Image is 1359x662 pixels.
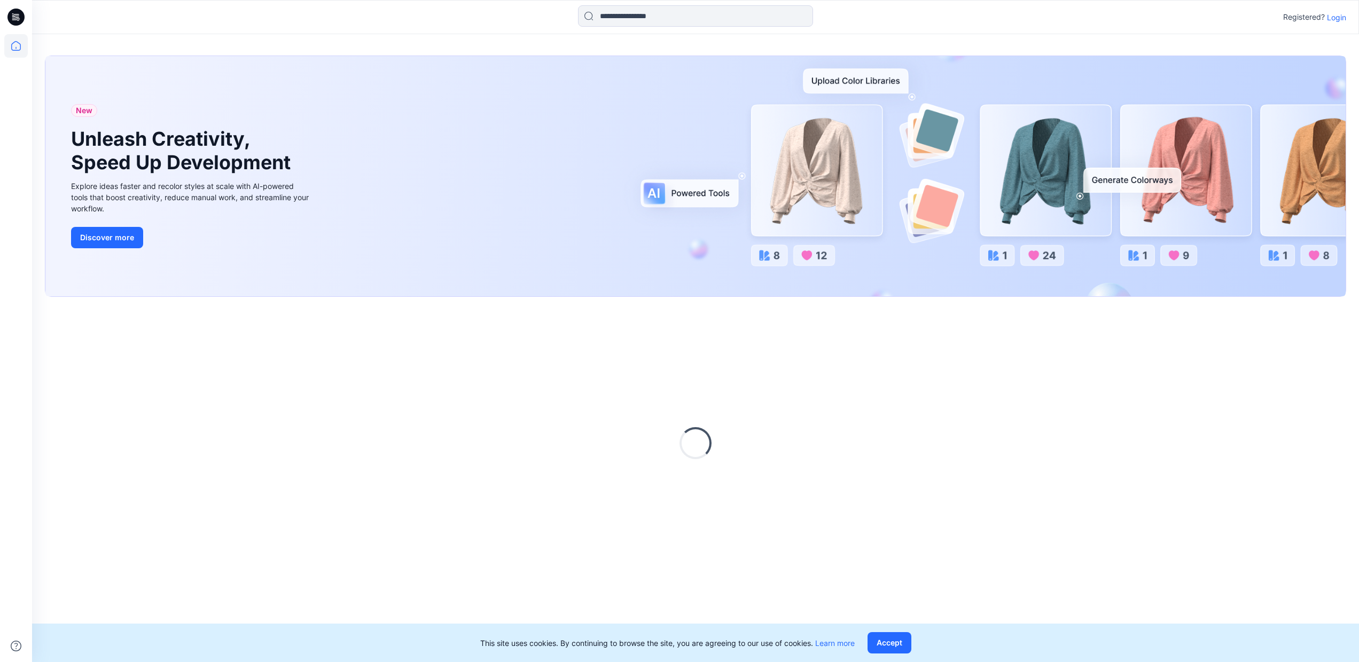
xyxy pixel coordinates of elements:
[1283,11,1325,23] p: Registered?
[76,104,92,117] span: New
[71,128,295,174] h1: Unleash Creativity, Speed Up Development
[1327,12,1346,23] p: Login
[71,180,311,214] div: Explore ideas faster and recolor styles at scale with AI-powered tools that boost creativity, red...
[71,227,143,248] button: Discover more
[71,227,311,248] a: Discover more
[815,639,855,648] a: Learn more
[868,632,911,653] button: Accept
[480,637,855,649] p: This site uses cookies. By continuing to browse the site, you are agreeing to our use of cookies.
